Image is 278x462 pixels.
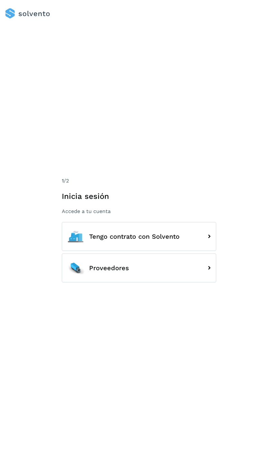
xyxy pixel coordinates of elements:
[62,222,216,251] button: Tengo contrato con Solvento
[62,253,216,282] button: Proveedores
[89,233,180,240] span: Tengo contrato con Solvento
[89,264,129,271] span: Proveedores
[62,178,64,184] span: 1
[62,177,216,185] div: /2
[62,192,216,201] h1: Inicia sesión
[62,208,216,214] p: Accede a tu cuenta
